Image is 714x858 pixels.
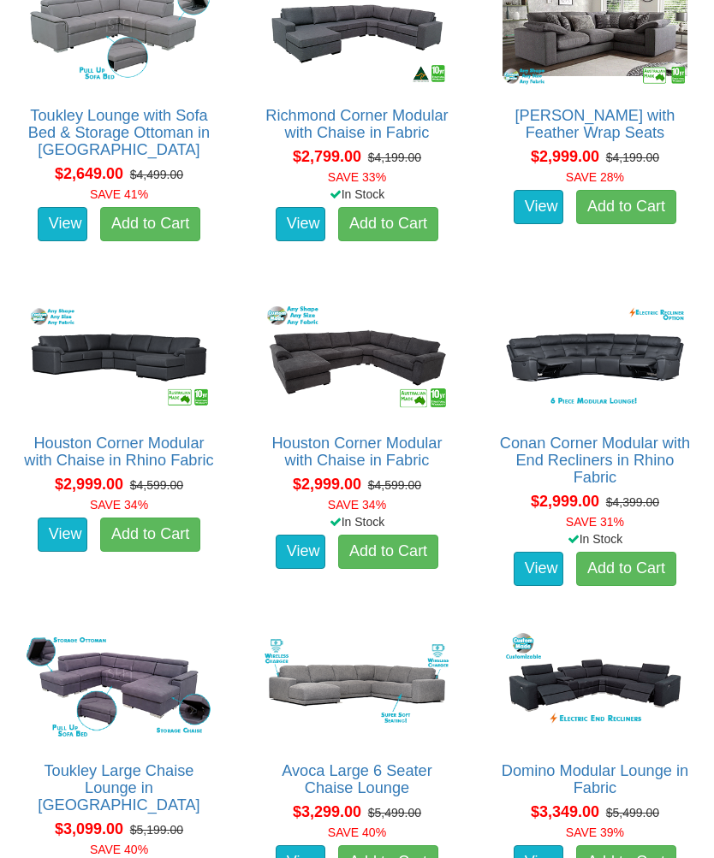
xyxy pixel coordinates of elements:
font: SAVE 33% [328,170,386,184]
img: Houston Corner Modular with Chaise in Fabric [260,299,454,418]
font: SAVE 28% [566,170,624,184]
a: View [276,207,325,241]
del: $4,499.00 [130,168,183,181]
span: $2,999.00 [55,476,123,493]
div: In Stock [247,513,467,530]
img: Toukley Large Chaise Lounge in Fabric [22,626,216,746]
del: $4,599.00 [130,478,183,492]
font: SAVE 39% [566,825,624,839]
a: View [276,535,325,569]
a: Houston Corner Modular with Chaise in Rhino Fabric [24,435,213,469]
a: Richmond Corner Modular with Chaise in Fabric [265,107,448,141]
img: Domino Modular Lounge in Fabric [498,626,692,746]
a: Houston Corner Modular with Chaise in Fabric [271,435,442,469]
a: Add to Cart [100,207,200,241]
a: Conan Corner Modular with End Recliners in Rhino Fabric [500,435,690,486]
a: View [514,552,563,586]
a: View [38,518,87,552]
font: SAVE 34% [90,498,148,512]
font: SAVE 31% [566,515,624,529]
a: Toukley Large Chaise Lounge in [GEOGRAPHIC_DATA] [38,762,199,814]
span: $3,349.00 [531,803,599,820]
img: Avoca Large 6 Seater Chaise Lounge [260,626,454,746]
span: $3,299.00 [293,803,361,820]
span: $3,099.00 [55,820,123,837]
del: $5,199.00 [130,823,183,837]
a: Add to Cart [576,552,676,586]
a: Domino Modular Lounge in Fabric [502,762,688,796]
font: SAVE 41% [90,187,148,201]
font: SAVE 40% [90,843,148,856]
div: In Stock [247,186,467,203]
a: Add to Cart [338,535,438,569]
a: Add to Cart [576,190,676,224]
div: In Stock [485,530,705,547]
a: [PERSON_NAME] with Feather Wrap Seats [515,107,675,141]
a: Add to Cart [100,518,200,552]
font: SAVE 40% [328,825,386,839]
img: Houston Corner Modular with Chaise in Rhino Fabric [22,299,216,418]
a: View [38,207,87,241]
font: SAVE 34% [328,498,386,512]
del: $5,499.00 [368,806,421,820]
span: $2,999.00 [531,493,599,510]
a: View [514,190,563,224]
span: $2,799.00 [293,148,361,165]
del: $4,399.00 [606,495,659,509]
img: Conan Corner Modular with End Recliners in Rhino Fabric [498,299,692,418]
a: Avoca Large 6 Seater Chaise Lounge [282,762,432,796]
span: $2,999.00 [293,476,361,493]
span: $2,999.00 [531,148,599,165]
del: $4,199.00 [606,151,659,164]
del: $4,199.00 [368,151,421,164]
del: $4,599.00 [368,478,421,492]
del: $5,499.00 [606,806,659,820]
a: Add to Cart [338,207,438,241]
span: $2,649.00 [55,165,123,182]
a: Toukley Lounge with Sofa Bed & Storage Ottoman in [GEOGRAPHIC_DATA] [28,107,210,158]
